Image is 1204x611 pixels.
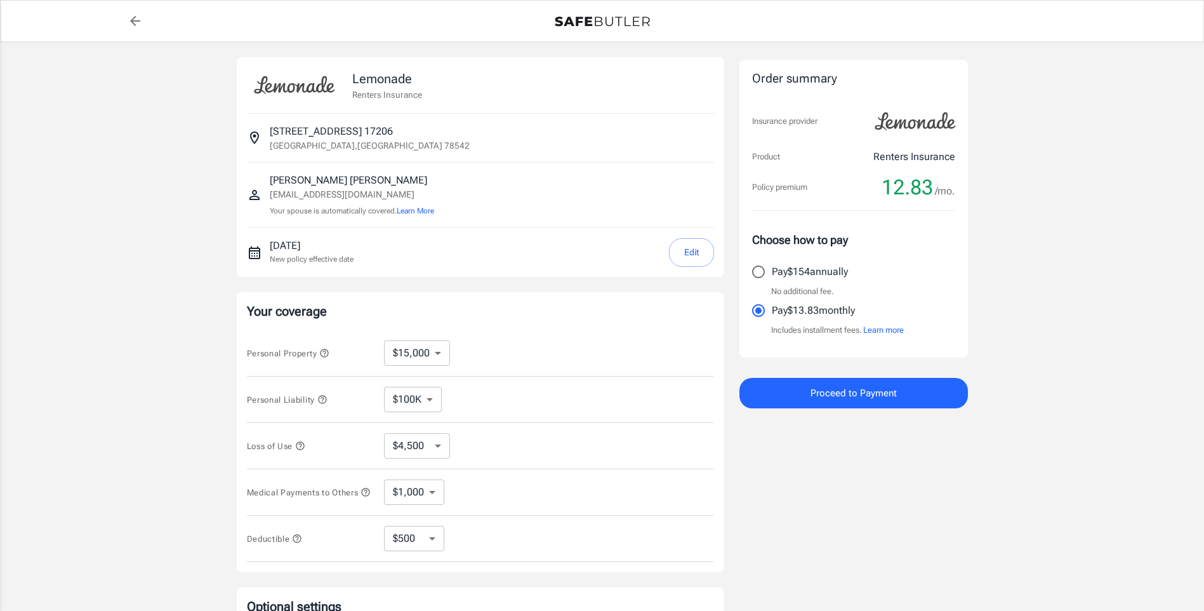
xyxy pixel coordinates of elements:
span: 12.83 [882,175,933,200]
span: /mo. [935,182,955,200]
img: Lemonade [247,67,342,103]
img: Back to quotes [555,17,650,27]
svg: Insured person [247,187,262,203]
span: Personal Property [247,349,329,358]
p: Pay $13.83 monthly [772,303,855,318]
div: Order summary [752,70,955,88]
p: Pay $154 annually [772,264,848,279]
button: Learn More [397,205,434,217]
p: [EMAIL_ADDRESS][DOMAIN_NAME] [270,188,434,201]
span: Proceed to Payment [810,385,897,401]
span: Loss of Use [247,441,305,451]
p: [STREET_ADDRESS] 17206 [270,124,393,139]
button: Learn more [863,324,904,337]
p: Policy premium [752,181,807,194]
button: Medical Payments to Others [247,485,371,500]
button: Edit [669,238,714,267]
p: Insurance provider [752,115,817,128]
p: Your coverage [247,302,714,320]
p: Renters Insurance [873,149,955,164]
p: Includes installment fees. [771,324,904,337]
p: Lemonade [352,69,422,88]
p: Your spouse is automatically covered. [270,205,434,217]
svg: New policy start date [247,245,262,260]
p: New policy effective date [270,253,354,265]
span: Medical Payments to Others [247,488,371,497]
p: No additional fee. [771,285,834,298]
p: Product [752,151,780,163]
p: Choose how to pay [752,231,955,248]
img: Lemonade [868,104,963,139]
a: back to quotes [122,8,148,34]
button: Deductible [247,531,303,546]
p: [GEOGRAPHIC_DATA] , [GEOGRAPHIC_DATA] 78542 [270,139,470,152]
button: Personal Liability [247,392,327,407]
button: Loss of Use [247,438,305,453]
p: [PERSON_NAME] [PERSON_NAME] [270,173,434,188]
p: Renters Insurance [352,88,422,101]
button: Personal Property [247,346,329,361]
span: Deductible [247,534,303,544]
button: Proceed to Payment [739,378,968,408]
svg: Insured address [247,130,262,145]
span: Personal Liability [247,395,327,405]
p: [DATE] [270,238,354,253]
